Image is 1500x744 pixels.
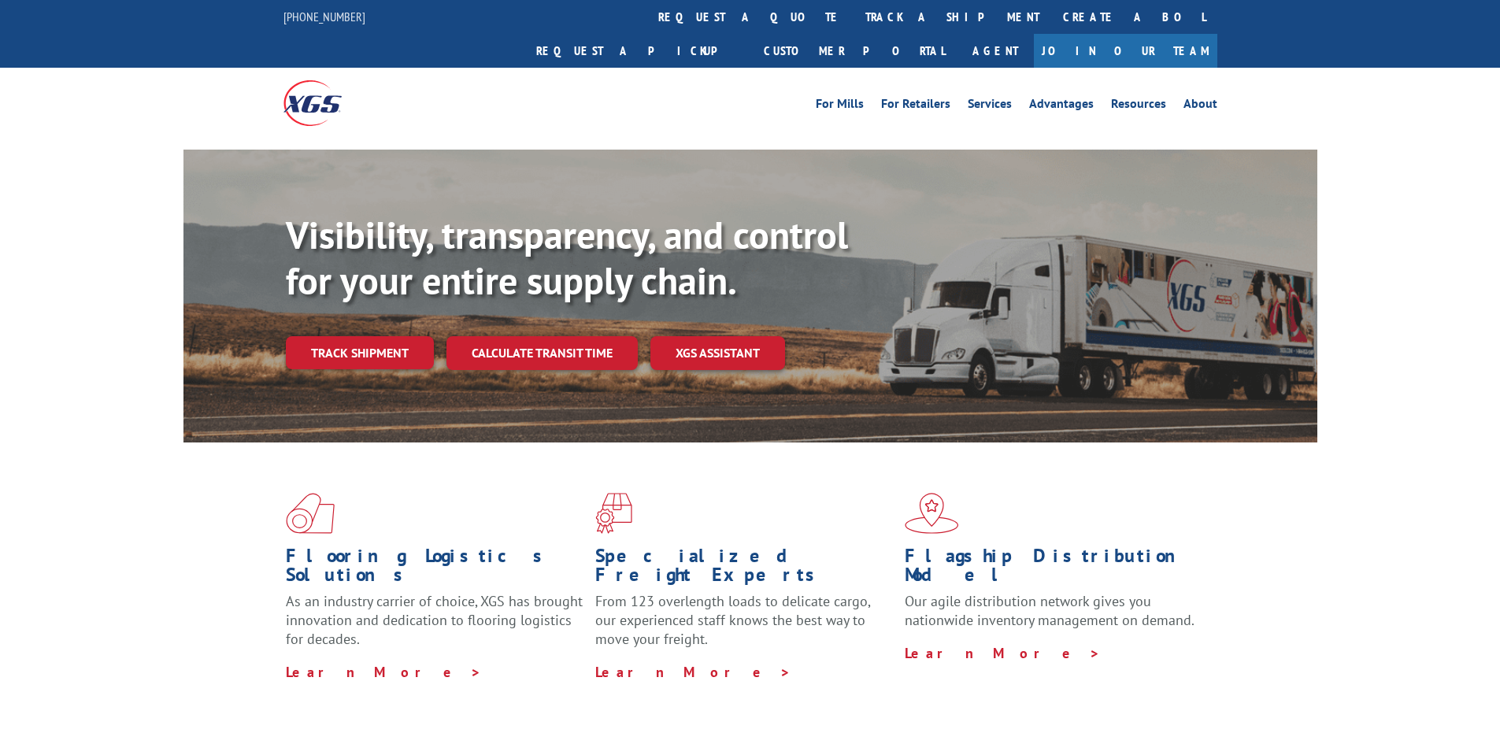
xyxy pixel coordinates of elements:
a: Services [968,98,1012,115]
a: Agent [957,34,1034,68]
a: About [1183,98,1217,115]
span: Our agile distribution network gives you nationwide inventory management on demand. [905,592,1194,629]
a: XGS ASSISTANT [650,336,785,370]
a: Calculate transit time [446,336,638,370]
a: Learn More > [595,663,791,681]
h1: Flooring Logistics Solutions [286,546,583,592]
a: For Retailers [881,98,950,115]
h1: Flagship Distribution Model [905,546,1202,592]
img: xgs-icon-focused-on-flooring-red [595,493,632,534]
a: Request a pickup [524,34,752,68]
img: xgs-icon-flagship-distribution-model-red [905,493,959,534]
a: Customer Portal [752,34,957,68]
a: Learn More > [905,644,1101,662]
a: Learn More > [286,663,482,681]
a: [PHONE_NUMBER] [283,9,365,24]
a: Advantages [1029,98,1094,115]
span: As an industry carrier of choice, XGS has brought innovation and dedication to flooring logistics... [286,592,583,648]
h1: Specialized Freight Experts [595,546,893,592]
b: Visibility, transparency, and control for your entire supply chain. [286,210,848,305]
a: Join Our Team [1034,34,1217,68]
a: Track shipment [286,336,434,369]
a: Resources [1111,98,1166,115]
p: From 123 overlength loads to delicate cargo, our experienced staff knows the best way to move you... [595,592,893,662]
a: For Mills [816,98,864,115]
img: xgs-icon-total-supply-chain-intelligence-red [286,493,335,534]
